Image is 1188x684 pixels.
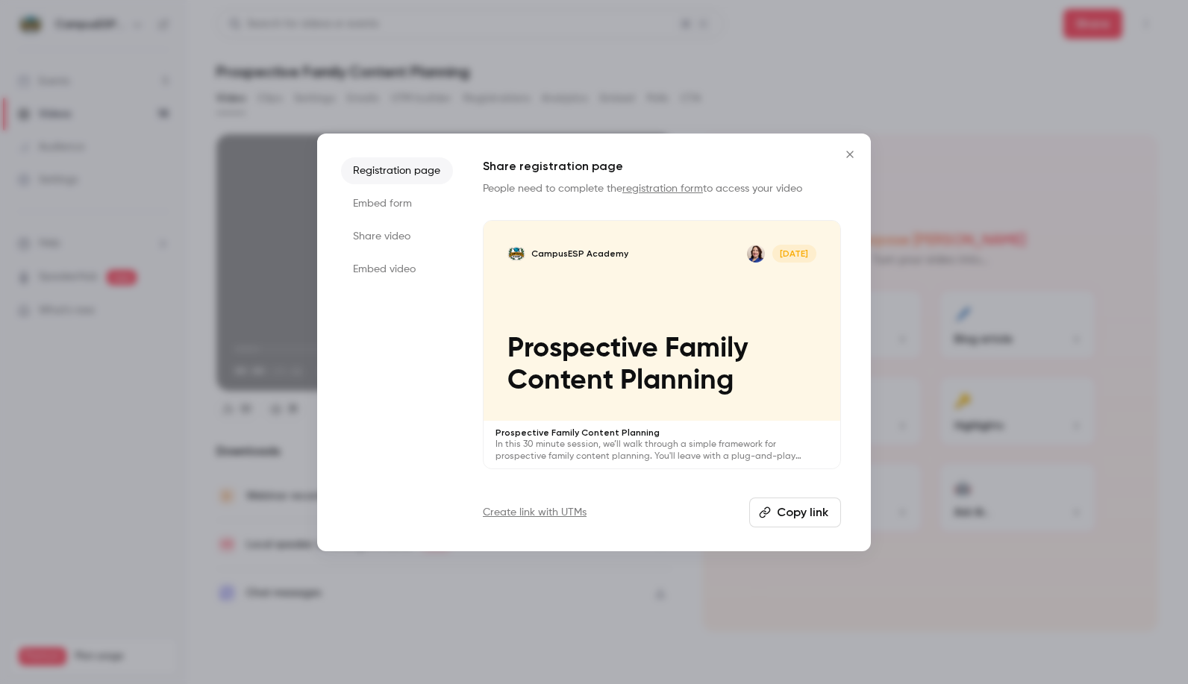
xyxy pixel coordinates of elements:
li: Share video [341,223,453,250]
img: Kerri Meeks-Griffin [747,245,765,263]
p: Prospective Family Content Planning [507,333,816,398]
li: Embed video [341,256,453,283]
img: Prospective Family Content Planning [507,245,525,263]
a: Prospective Family Content PlanningCampusESP AcademyKerri Meeks-Griffin[DATE]Prospective Family C... [483,220,841,470]
li: Embed form [341,190,453,217]
span: [DATE] [772,245,816,263]
h1: Share registration page [483,157,841,175]
button: Copy link [749,498,841,527]
button: Close [835,139,865,169]
p: Prospective Family Content Planning [495,427,828,439]
a: registration form [622,183,703,194]
li: Registration page [341,157,453,184]
p: CampusESP Academy [531,248,628,260]
a: Create link with UTMs [483,505,587,520]
p: People need to complete the to access your video [483,181,841,196]
p: In this 30 minute session, we’ll walk through a simple framework for prospective family content p... [495,439,828,462]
